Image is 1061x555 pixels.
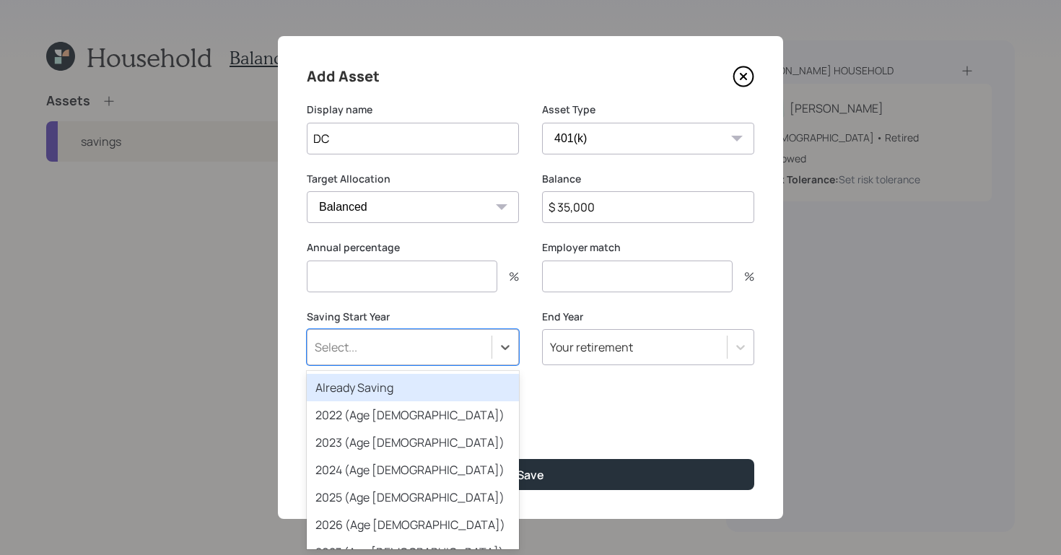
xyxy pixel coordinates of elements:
[307,459,754,490] button: Save
[542,102,754,117] label: Asset Type
[307,172,519,186] label: Target Allocation
[517,467,544,483] div: Save
[307,310,519,324] label: Saving Start Year
[307,456,519,484] div: 2024 (Age [DEMOGRAPHIC_DATA])
[307,429,519,456] div: 2023 (Age [DEMOGRAPHIC_DATA])
[307,65,380,88] h4: Add Asset
[307,102,519,117] label: Display name
[307,240,519,255] label: Annual percentage
[307,374,519,401] div: Already Saving
[307,484,519,511] div: 2025 (Age [DEMOGRAPHIC_DATA])
[542,310,754,324] label: End Year
[307,511,519,538] div: 2026 (Age [DEMOGRAPHIC_DATA])
[733,271,754,282] div: %
[497,271,519,282] div: %
[542,240,754,255] label: Employer match
[550,339,633,355] div: Your retirement
[315,339,357,355] div: Select...
[542,172,754,186] label: Balance
[307,401,519,429] div: 2022 (Age [DEMOGRAPHIC_DATA])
